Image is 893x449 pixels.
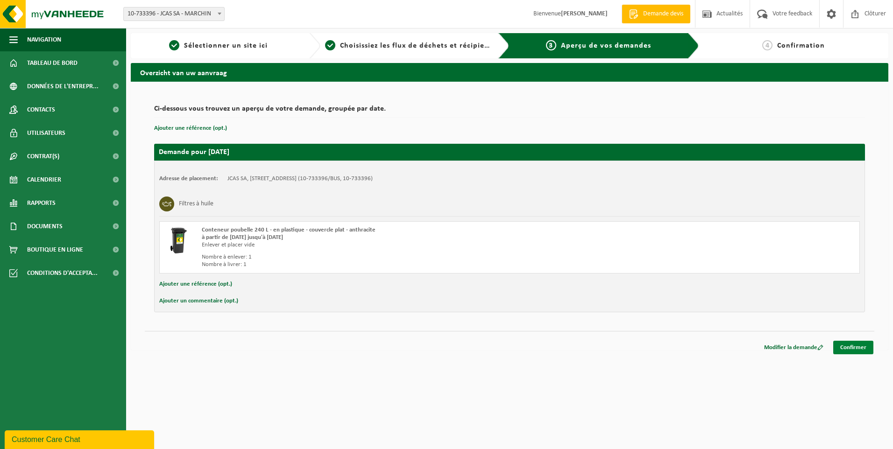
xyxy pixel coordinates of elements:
iframe: chat widget [5,428,156,449]
span: 10-733396 - JCAS SA - MARCHIN [123,7,225,21]
span: 3 [546,40,556,50]
td: JCAS SA, [STREET_ADDRESS] (10-733396/BUS, 10-733396) [227,175,373,182]
h2: Overzicht van uw aanvraag [131,63,888,81]
span: Contrat(s) [27,145,59,168]
button: Ajouter une référence (opt.) [154,122,227,134]
span: 10-733396 - JCAS SA - MARCHIN [124,7,224,21]
strong: Adresse de placement: [159,175,218,182]
div: Nombre à livrer: 1 [202,261,547,268]
span: Choisissiez les flux de déchets et récipients [340,42,496,49]
a: Confirmer [833,341,873,354]
button: Ajouter une référence (opt.) [159,278,232,290]
a: Demande devis [622,5,690,23]
span: Utilisateurs [27,121,65,145]
span: Rapports [27,191,56,215]
h2: Ci-dessous vous trouvez un aperçu de votre demande, groupée par date. [154,105,865,118]
button: Ajouter un commentaire (opt.) [159,295,238,307]
a: 1Sélectionner un site ici [135,40,302,51]
span: 1 [169,40,179,50]
span: Conditions d'accepta... [27,261,98,285]
a: 2Choisissiez les flux de déchets et récipients [325,40,491,51]
span: Documents [27,215,63,238]
div: Enlever et placer vide [202,241,547,249]
span: Demande devis [641,9,686,19]
span: Confirmation [777,42,825,49]
span: Calendrier [27,168,61,191]
span: Contacts [27,98,55,121]
span: Sélectionner un site ici [184,42,268,49]
strong: [PERSON_NAME] [561,10,608,17]
span: 4 [762,40,773,50]
div: Nombre à enlever: 1 [202,253,547,261]
strong: à partir de [DATE] jusqu'à [DATE] [202,234,283,240]
span: Navigation [27,28,61,51]
span: Tableau de bord [27,51,78,75]
span: Conteneur poubelle 240 L - en plastique - couvercle plat - anthracite [202,227,376,233]
img: WB-0240-HPE-BK-01.png [164,226,192,254]
a: Modifier la demande [757,341,830,354]
span: Boutique en ligne [27,238,83,261]
strong: Demande pour [DATE] [159,148,229,156]
h3: Filtres à huile [179,196,213,211]
span: Données de l'entrepr... [27,75,99,98]
span: 2 [325,40,335,50]
span: Aperçu de vos demandes [561,42,651,49]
